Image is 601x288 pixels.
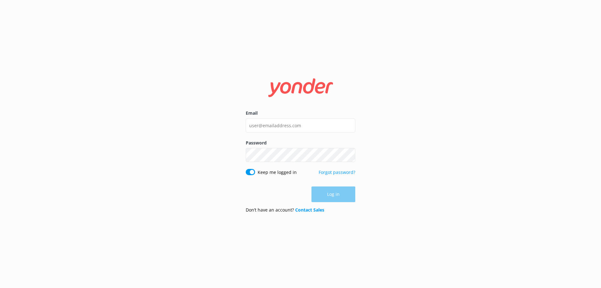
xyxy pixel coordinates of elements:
label: Keep me logged in [258,169,297,176]
label: Password [246,139,355,146]
button: Show password [343,149,355,161]
p: Don’t have an account? [246,207,324,213]
a: Contact Sales [295,207,324,213]
label: Email [246,110,355,117]
input: user@emailaddress.com [246,118,355,133]
a: Forgot password? [319,169,355,175]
